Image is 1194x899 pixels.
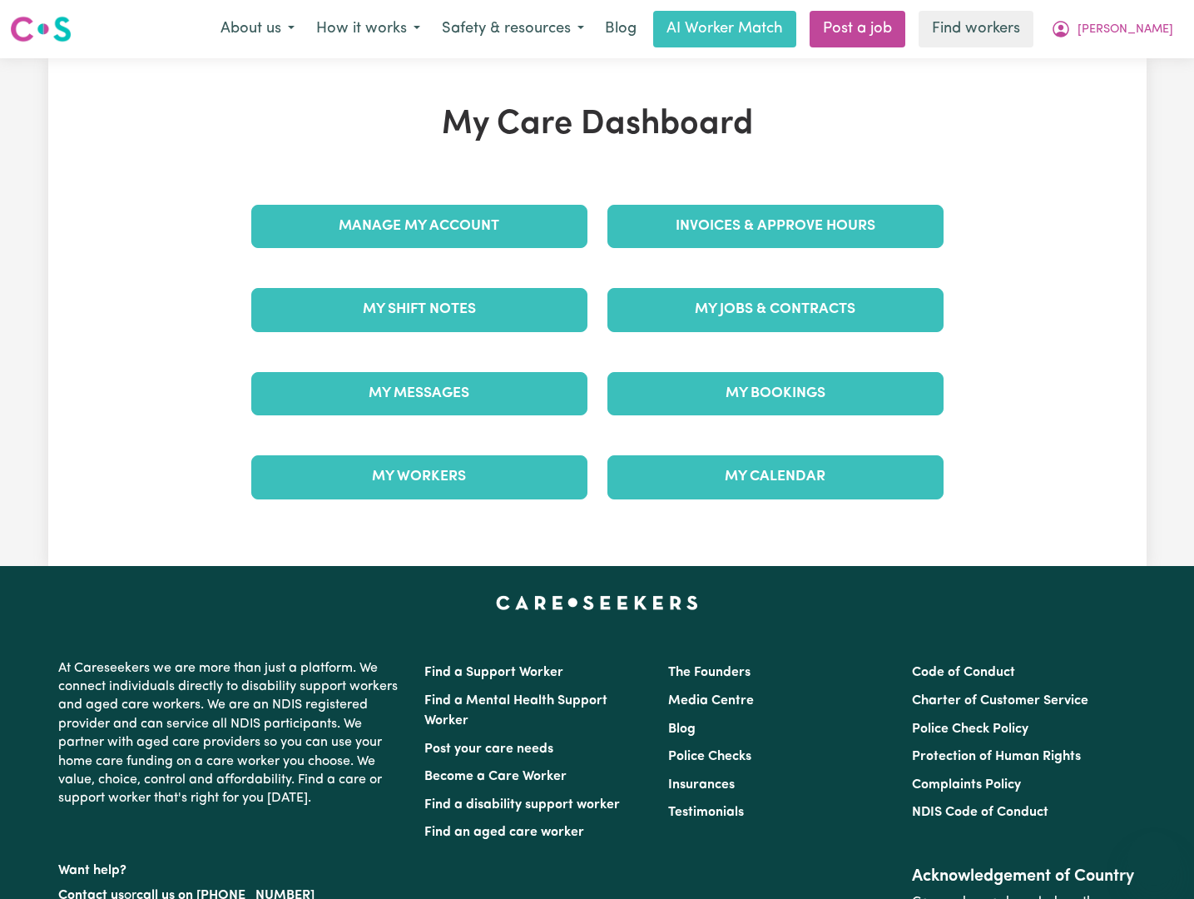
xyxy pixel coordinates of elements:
a: Careseekers home page [496,596,698,609]
iframe: Button to launch messaging window [1127,832,1181,886]
a: Police Checks [668,750,751,763]
a: Testimonials [668,806,744,819]
a: Media Centre [668,694,754,708]
a: Find a disability support worker [424,798,620,812]
a: Find an aged care worker [424,826,584,839]
span: [PERSON_NAME] [1078,21,1173,39]
img: Careseekers logo [10,14,72,44]
a: Protection of Human Rights [912,750,1081,763]
a: My Shift Notes [251,288,587,331]
h1: My Care Dashboard [241,105,954,145]
button: How it works [305,12,431,47]
a: My Bookings [607,372,944,415]
a: Blog [668,723,696,736]
p: Want help? [58,855,404,880]
a: Invoices & Approve Hours [607,205,944,248]
h2: Acknowledgement of Country [912,867,1136,887]
a: My Calendar [607,455,944,499]
a: Find workers [919,11,1033,47]
a: Police Check Policy [912,723,1028,736]
a: Find a Mental Health Support Worker [424,694,607,728]
a: Insurances [668,778,735,792]
a: Post a job [810,11,905,47]
a: Manage My Account [251,205,587,248]
button: Safety & resources [431,12,595,47]
a: Blog [595,11,647,47]
p: At Careseekers we are more than just a platform. We connect individuals directly to disability su... [58,653,404,815]
a: AI Worker Match [653,11,796,47]
a: Post your care needs [424,743,553,756]
a: The Founders [668,666,751,679]
button: About us [210,12,305,47]
a: Complaints Policy [912,778,1021,792]
a: My Messages [251,372,587,415]
a: My Workers [251,455,587,499]
a: Find a Support Worker [424,666,563,679]
button: My Account [1040,12,1184,47]
a: Charter of Customer Service [912,694,1088,708]
a: NDIS Code of Conduct [912,806,1048,819]
a: Become a Care Worker [424,770,567,783]
a: Code of Conduct [912,666,1015,679]
a: My Jobs & Contracts [607,288,944,331]
a: Careseekers logo [10,10,72,48]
